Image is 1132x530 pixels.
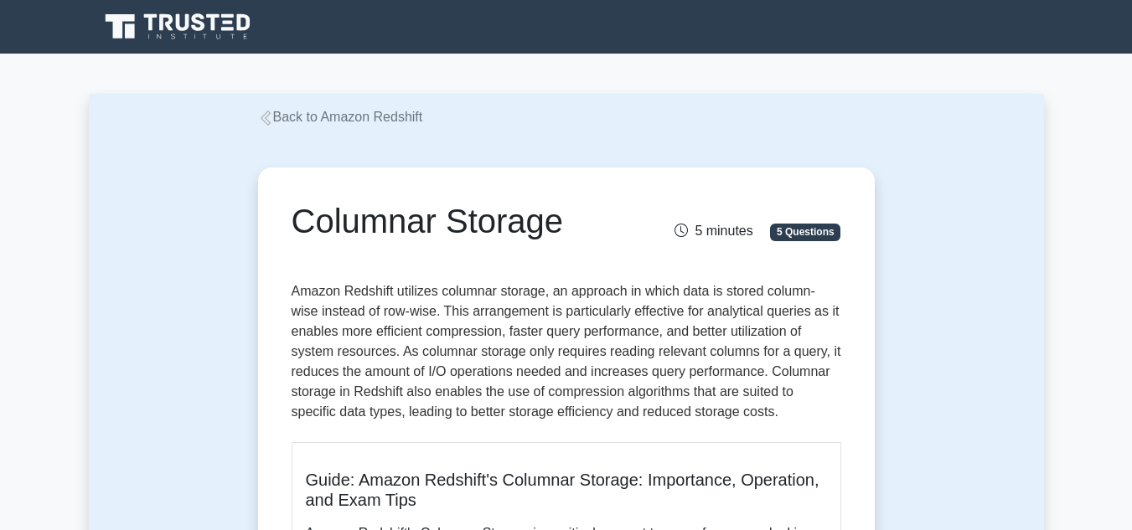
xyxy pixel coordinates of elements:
span: 5 Questions [770,224,840,240]
h1: Columnar Storage [292,201,651,241]
h5: Guide: Amazon Redshift's Columnar Storage: Importance, Operation, and Exam Tips [306,470,827,510]
a: Back to Amazon Redshift [258,110,423,124]
p: Amazon Redshift utilizes columnar storage, an approach in which data is stored column-wise instea... [292,281,841,429]
span: 5 minutes [675,224,752,238]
